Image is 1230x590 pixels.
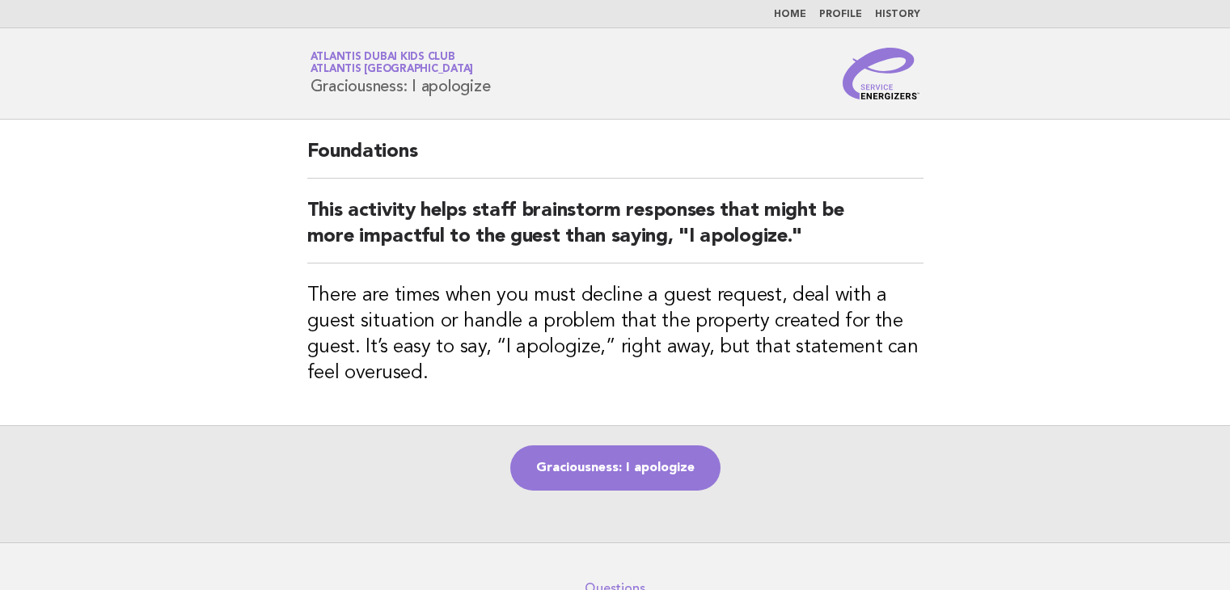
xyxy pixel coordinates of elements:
[843,48,920,99] img: Service Energizers
[819,10,862,19] a: Profile
[311,53,491,95] h1: Graciousness: I apologize
[307,283,924,386] h3: There are times when you must decline a guest request, deal with a guest situation or handle a pr...
[311,52,474,74] a: Atlantis Dubai Kids ClubAtlantis [GEOGRAPHIC_DATA]
[311,65,474,75] span: Atlantis [GEOGRAPHIC_DATA]
[510,445,721,491] a: Graciousness: I apologize
[875,10,920,19] a: History
[307,198,924,263] h2: This activity helps staff brainstorm responses that might be more impactful to the guest than say...
[307,139,924,179] h2: Foundations
[774,10,806,19] a: Home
